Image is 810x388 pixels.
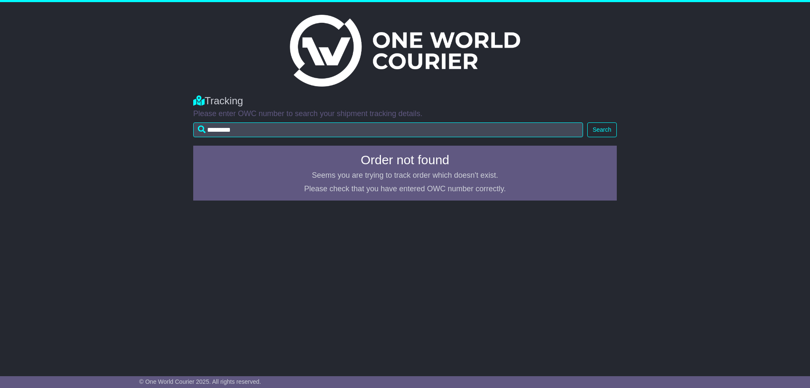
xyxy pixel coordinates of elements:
[587,122,617,137] button: Search
[193,95,617,107] div: Tracking
[139,378,261,385] span: © One World Courier 2025. All rights reserved.
[198,153,612,167] h4: Order not found
[198,185,612,194] p: Please check that you have entered OWC number correctly.
[290,15,520,87] img: Light
[198,171,612,180] p: Seems you are trying to track order which doesn't exist.
[193,109,617,119] p: Please enter OWC number to search your shipment tracking details.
